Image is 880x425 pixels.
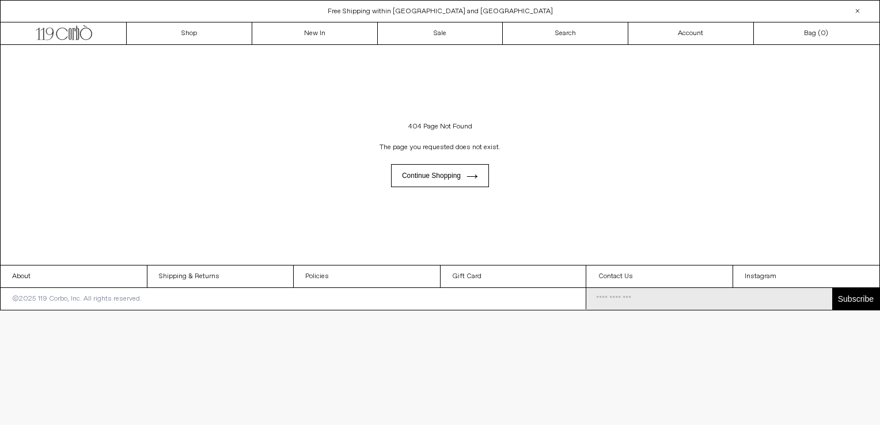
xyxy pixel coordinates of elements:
a: New In [252,22,378,44]
input: Email Address [586,288,832,310]
a: Contact Us [587,265,733,287]
a: Policies [294,265,440,287]
a: About [1,265,147,287]
a: Search [503,22,628,44]
a: Account [628,22,754,44]
a: Shipping & Returns [147,265,294,287]
a: Shop [127,22,252,44]
a: Continue shopping [391,164,489,187]
a: Instagram [733,265,879,287]
button: Subscribe [832,288,879,310]
a: Gift Card [441,265,587,287]
span: 0 [821,29,825,38]
span: ) [821,28,828,39]
p: ©2025 119 Corbo, Inc. All rights reserved. [1,288,153,310]
a: Free Shipping within [GEOGRAPHIC_DATA] and [GEOGRAPHIC_DATA] [328,7,553,16]
a: Bag () [754,22,879,44]
a: Sale [378,22,503,44]
h1: 404 Page Not Found [32,117,848,136]
p: The page you requested does not exist. [32,136,848,158]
